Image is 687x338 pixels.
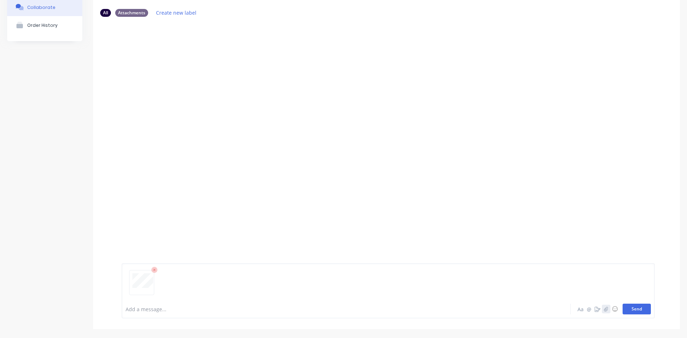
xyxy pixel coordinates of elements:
[585,305,593,313] button: @
[7,16,82,34] button: Order History
[27,5,55,10] div: Collaborate
[576,305,585,313] button: Aa
[100,9,111,17] div: All
[623,304,651,314] button: Send
[27,23,58,28] div: Order History
[610,305,619,313] button: ☺
[152,8,200,18] button: Create new label
[115,9,148,17] div: Attachments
